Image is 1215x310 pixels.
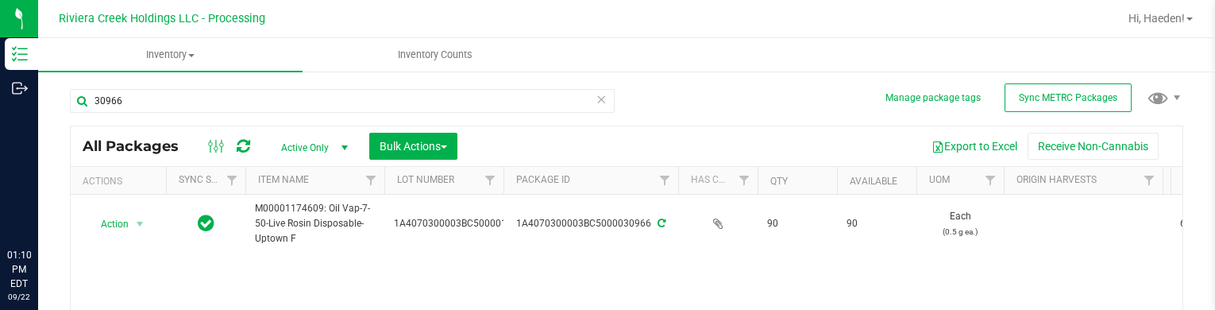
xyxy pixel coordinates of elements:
a: Available [850,176,897,187]
span: Hi, Haeden! [1128,12,1185,25]
span: Sync METRC Packages [1019,92,1117,103]
p: (0.5 g ea.) [926,224,994,239]
span: Action [87,213,129,235]
span: All Packages [83,138,195,155]
inline-svg: Outbound [12,80,28,96]
a: Filter [358,167,384,194]
a: Qty [770,176,788,187]
p: 01:10 PM EDT [7,248,31,291]
span: Riviera Creek Holdings LLC - Processing [59,12,265,25]
a: Filter [978,167,1004,194]
span: Sync from Compliance System [655,218,665,229]
a: Item Name [258,174,309,185]
span: select [130,213,150,235]
span: 90 [767,216,827,231]
button: Sync METRC Packages [1005,83,1132,112]
inline-svg: Inventory [12,46,28,62]
a: Lot Number [397,174,454,185]
span: In Sync [198,212,214,234]
div: 1A4070300003BC5000030966 [501,216,681,231]
div: Actions [83,176,160,187]
a: Inventory [38,38,303,72]
a: UOM [929,174,950,185]
th: Has COA [678,167,758,195]
span: Inventory Counts [376,48,494,62]
a: Sync Status [179,174,240,185]
a: Filter [1136,167,1163,194]
span: Clear [596,89,607,110]
a: Inventory Counts [303,38,567,72]
a: Filter [219,167,245,194]
span: 90 [847,216,907,231]
a: Filter [731,167,758,194]
a: Filter [477,167,503,194]
iframe: Resource center [16,183,64,231]
a: Filter [652,167,678,194]
span: 1A4070300003BC5000015884 [394,216,529,231]
input: Search Package ID, Item Name, SKU, Lot or Part Number... [70,89,615,113]
span: Inventory [38,48,303,62]
button: Export to Excel [921,133,1028,160]
p: 09/22 [7,291,31,303]
a: Origin Harvests [1016,174,1097,185]
span: M00001174609: Oil Vap-7-50-Live Rosin Disposable-Uptown F [255,201,375,247]
button: Bulk Actions [369,133,457,160]
button: Receive Non-Cannabis [1028,133,1159,160]
span: Bulk Actions [380,140,447,153]
button: Manage package tags [885,91,981,105]
a: Package ID [516,174,570,185]
span: Each [926,209,994,239]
